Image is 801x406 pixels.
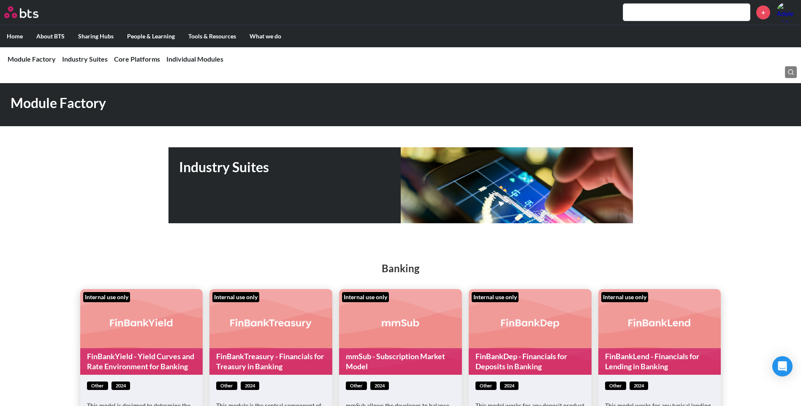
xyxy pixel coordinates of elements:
span: 2024 [500,382,519,390]
span: 2024 [370,382,389,390]
a: Core Platforms [114,55,160,63]
div: Open Intercom Messenger [772,356,793,376]
a: FinBankDep - Financials for Deposits in Banking [469,348,592,375]
span: other [87,382,108,390]
a: Individual Modules [166,55,223,63]
span: other [346,382,367,390]
span: other [605,382,626,390]
a: Go home [4,6,54,18]
div: Internal use only [601,292,648,302]
label: About BTS [30,25,71,47]
label: People & Learning [120,25,182,47]
a: FinBankTreasury - Financials for Treasury in Banking [209,348,332,375]
a: Industry Suites [62,55,108,63]
label: Tools & Resources [182,25,243,47]
span: other [475,382,497,390]
a: + [756,5,770,19]
a: Module Factory [8,55,56,63]
img: Adele Middel [777,2,797,22]
a: mmSub - Subscription Market Model [339,348,462,375]
div: Internal use only [83,292,130,302]
label: What we do [243,25,288,47]
span: 2024 [241,382,259,390]
div: Internal use only [342,292,389,302]
label: Sharing Hubs [71,25,120,47]
h1: Module Factory [11,94,557,113]
a: Profile [777,2,797,22]
h1: Industry Suites [179,158,401,177]
div: Internal use only [472,292,519,302]
span: other [216,382,237,390]
div: Internal use only [212,292,259,302]
a: FinBankYield - Yield Curves and Rate Environment for Banking [80,348,203,375]
span: 2024 [630,382,648,390]
a: FinBankLend - Financials for Lending in Banking [598,348,721,375]
span: 2024 [111,382,130,390]
img: BTS Logo [4,6,38,18]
